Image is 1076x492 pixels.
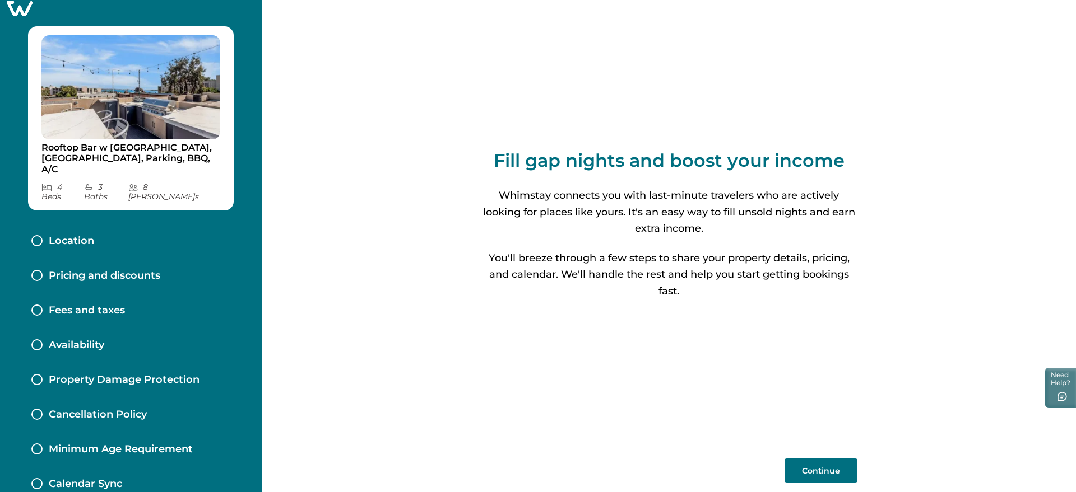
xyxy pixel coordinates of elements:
[785,458,857,483] button: Continue
[481,250,857,299] p: You'll breeze through a few steps to share your property details, pricing, and calendar. We'll ha...
[49,443,193,456] p: Minimum Age Requirement
[49,478,122,490] p: Calendar Sync
[49,270,160,282] p: Pricing and discounts
[49,304,125,317] p: Fees and taxes
[49,374,200,386] p: Property Damage Protection
[481,188,857,237] p: Whimstay connects you with last-minute travelers who are actively looking for places like yours. ...
[494,149,845,172] p: Fill gap nights and boost your income
[49,339,104,352] p: Availability
[49,409,147,421] p: Cancellation Policy
[84,182,128,202] p: 3 Bath s
[41,182,84,202] p: 4 Bed s
[41,142,220,175] p: Rooftop Bar w [GEOGRAPHIC_DATA], [GEOGRAPHIC_DATA], Parking, BBQ, A/C
[49,235,94,247] p: Location
[41,35,220,139] img: propertyImage_Rooftop Bar w Bay View, Jacuzzi, Parking, BBQ, A/C
[128,182,220,202] p: 8 [PERSON_NAME] s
